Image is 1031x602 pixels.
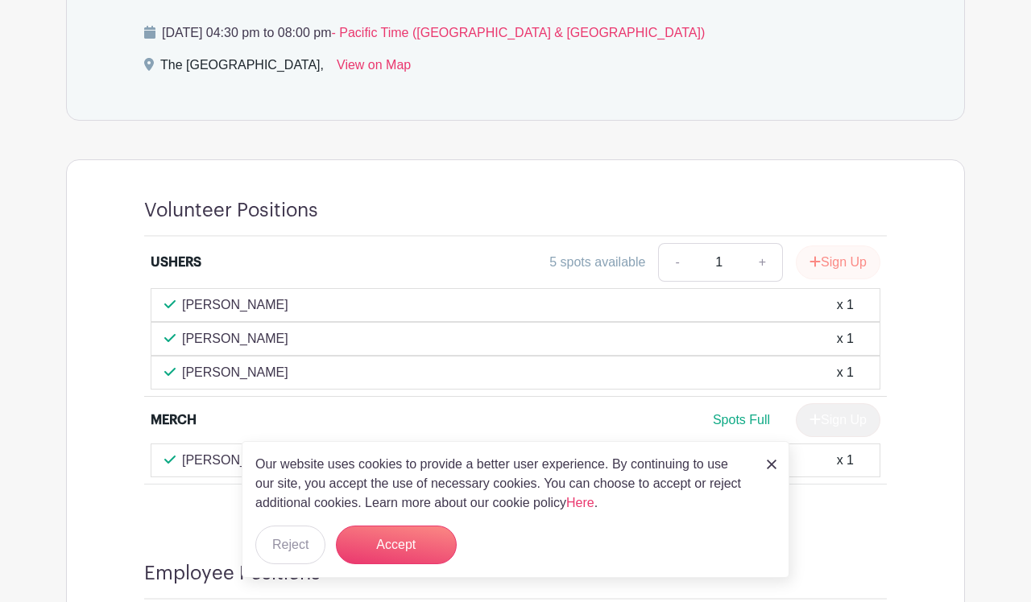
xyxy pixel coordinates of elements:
button: Reject [255,526,325,564]
div: 5 spots available [549,253,645,272]
p: [PERSON_NAME] [182,451,288,470]
p: [DATE] 04:30 pm to 08:00 pm [144,23,887,43]
div: x 1 [837,363,854,382]
p: [PERSON_NAME] [182,295,288,315]
div: x 1 [837,295,854,315]
a: + [743,243,783,282]
p: [PERSON_NAME] [182,329,288,348]
p: [PERSON_NAME] [182,363,288,382]
h4: Volunteer Positions [144,199,318,222]
div: x 1 [837,451,854,470]
div: x 1 [837,329,854,348]
a: View on Map [337,56,411,81]
button: Accept [336,526,457,564]
img: close_button-5f87c8562297e5c2d7936805f587ecaba9071eb48480494691a3f1689db116b3.svg [767,460,776,469]
p: Our website uses cookies to provide a better user experience. By continuing to use our site, you ... [255,455,750,513]
h4: Employee Positions [144,562,321,585]
span: - Pacific Time ([GEOGRAPHIC_DATA] & [GEOGRAPHIC_DATA]) [331,26,705,39]
div: MERCH [151,410,197,430]
div: The [GEOGRAPHIC_DATA], [160,56,324,81]
span: Spots Full [713,413,770,427]
a: Here [566,496,594,509]
button: Sign Up [796,245,880,279]
div: USHERS [151,253,201,272]
a: - [658,243,695,282]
